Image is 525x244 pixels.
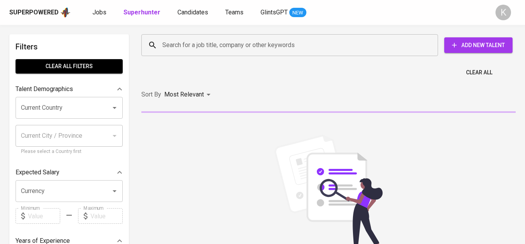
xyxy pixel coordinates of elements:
p: Most Relevant [164,90,204,99]
button: Clear All [463,65,495,80]
a: Superpoweredapp logo [9,7,71,18]
a: Candidates [177,8,210,18]
span: Teams [225,9,243,16]
span: Clear All filters [22,61,116,71]
span: Jobs [92,9,106,16]
p: Sort By [141,90,161,99]
a: GlintsGPT NEW [261,8,306,18]
button: Add New Talent [444,37,513,53]
img: app logo [60,7,71,18]
div: Superpowered [9,8,59,17]
div: K [495,5,511,20]
a: Superhunter [123,8,162,18]
span: Clear All [466,68,492,77]
p: Expected Salary [16,168,59,177]
span: Candidates [177,9,208,16]
h6: Filters [16,40,123,53]
div: Most Relevant [164,88,213,102]
p: Please select a Country first [21,148,117,156]
div: Expected Salary [16,165,123,180]
input: Value [90,208,123,224]
input: Value [28,208,60,224]
span: Add New Talent [450,40,506,50]
button: Open [109,102,120,113]
a: Teams [225,8,245,18]
div: Talent Demographics [16,81,123,97]
span: NEW [289,9,306,17]
p: Talent Demographics [16,84,73,94]
button: Clear All filters [16,59,123,74]
span: GlintsGPT [261,9,288,16]
b: Superhunter [123,9,160,16]
a: Jobs [92,8,108,18]
button: Open [109,186,120,197]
